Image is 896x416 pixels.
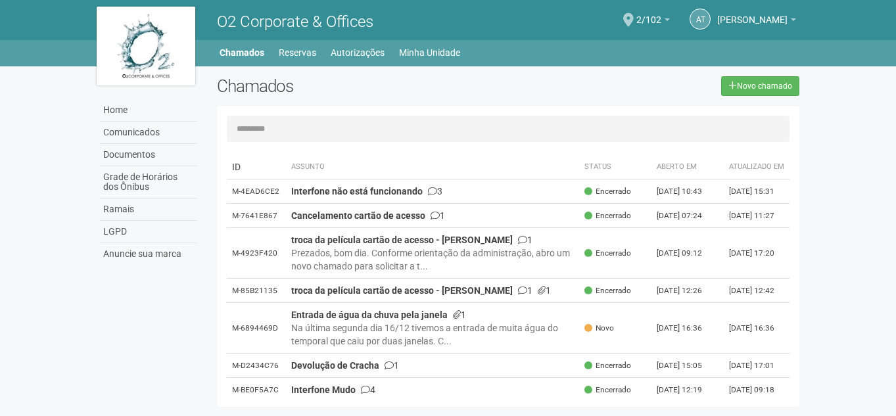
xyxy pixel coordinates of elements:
[227,155,286,179] td: ID
[518,285,532,296] span: 1
[399,43,460,62] a: Minha Unidade
[724,279,790,303] td: [DATE] 12:42
[291,235,513,245] strong: troca da película cartão de acesso - [PERSON_NAME]
[385,360,399,371] span: 1
[227,179,286,204] td: M-4EAD6CE2
[538,285,551,296] span: 1
[636,2,661,25] span: 2/102
[579,155,651,179] th: Status
[100,144,197,166] a: Documentos
[279,43,316,62] a: Reservas
[724,179,790,204] td: [DATE] 15:31
[724,354,790,378] td: [DATE] 17:01
[724,228,790,279] td: [DATE] 17:20
[227,228,286,279] td: M-4923F420
[636,16,670,27] a: 2/102
[717,16,796,27] a: [PERSON_NAME]
[724,303,790,354] td: [DATE] 16:36
[291,285,513,296] strong: troca da película cartão de acesso - [PERSON_NAME]
[651,303,724,354] td: [DATE] 16:36
[651,354,724,378] td: [DATE] 15:05
[651,378,724,402] td: [DATE] 12:19
[651,228,724,279] td: [DATE] 09:12
[100,243,197,265] a: Anuncie sua marca
[584,360,631,371] span: Encerrado
[584,186,631,197] span: Encerrado
[291,360,379,371] strong: Devolução de Cracha
[291,186,423,196] strong: Interfone não está funcionando
[227,279,286,303] td: M-85B21135
[217,12,373,31] span: O2 Corporate & Offices
[724,155,790,179] th: Atualizado em
[227,303,286,354] td: M-6894469D
[428,186,442,196] span: 3
[227,204,286,228] td: M-7641E867
[518,235,532,245] span: 1
[100,122,197,144] a: Comunicados
[651,155,724,179] th: Aberto em
[361,384,375,395] span: 4
[331,43,385,62] a: Autorizações
[291,321,575,348] div: Na última segunda dia 16/12 tivemos a entrada de muita água do temporal que caiu por duas janelas...
[100,166,197,198] a: Grade de Horários dos Ônibus
[291,310,448,320] strong: Entrada de água da chuva pela janela
[100,221,197,243] a: LGPD
[97,7,195,85] img: logo.jpg
[724,204,790,228] td: [DATE] 11:27
[291,210,425,221] strong: Cancelamento cartão de acesso
[584,285,631,296] span: Encerrado
[651,279,724,303] td: [DATE] 12:26
[286,155,580,179] th: Assunto
[724,378,790,402] td: [DATE] 09:18
[291,384,356,395] strong: Interfone Mudo
[584,248,631,259] span: Encerrado
[100,198,197,221] a: Ramais
[431,210,445,221] span: 1
[717,2,788,25] span: Alessandra Teixeira
[651,179,724,204] td: [DATE] 10:43
[584,384,631,396] span: Encerrado
[227,354,286,378] td: M-D2434C76
[220,43,264,62] a: Chamados
[584,210,631,221] span: Encerrado
[453,310,466,320] span: 1
[651,204,724,228] td: [DATE] 07:24
[217,76,448,96] h2: Chamados
[100,99,197,122] a: Home
[227,378,286,402] td: M-BE0F5A7C
[291,246,575,273] div: Prezados, bom dia. Conforme orientação da administração, abro um novo chamado para solicitar a t...
[690,9,711,30] a: AT
[584,323,614,334] span: Novo
[721,76,799,96] a: Novo chamado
